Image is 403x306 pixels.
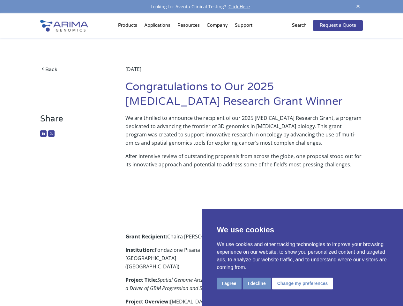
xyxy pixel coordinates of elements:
p: We are thrilled to announce the recipient of our 2025 [MEDICAL_DATA] Research Grant, a program de... [125,114,363,152]
div: [DATE] [125,65,363,80]
h1: Congratulations to Our 2025 [MEDICAL_DATA] Research Grant Winner [125,80,363,114]
strong: Institution: [125,246,155,253]
div: Looking for Aventa Clinical Testing? [40,3,362,11]
a: Back [40,65,108,74]
button: Change my preferences [272,278,333,289]
em: Spatial Genome Architecture as a Driver of GBM Progression and Survival [125,276,227,292]
a: Click Here [226,4,252,10]
p: We use cookies and other tracking technologies to improve your browsing experience on our website... [217,241,388,271]
p: We use cookies [217,224,388,236]
strong: Project Overview: [125,298,170,305]
img: Arima-Genomics-logo [40,20,88,32]
p: Chaira [PERSON_NAME], PhD [125,232,363,246]
button: I decline [243,278,271,289]
p: After intensive review of outstanding proposals from across the globe, one proposal stood out for... [125,152,363,174]
strong: Grant Recipient: [125,233,167,240]
a: Request a Quote [313,20,363,31]
strong: Project Title: [125,276,157,283]
button: I agree [217,278,242,289]
p: Search [292,21,307,30]
p: Fondazione Pisana per [GEOGRAPHIC_DATA] ([GEOGRAPHIC_DATA]) [125,246,363,276]
h3: Share [40,114,108,129]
